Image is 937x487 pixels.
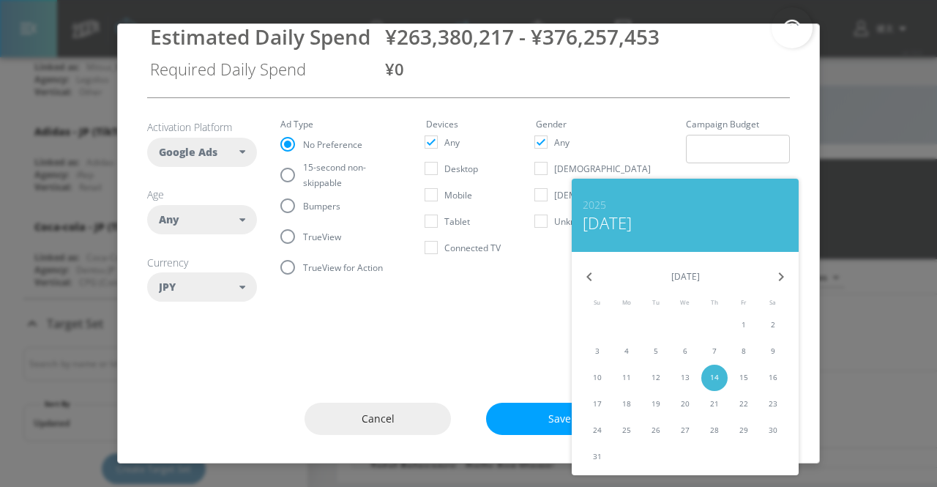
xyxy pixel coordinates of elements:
[654,346,658,357] p: 5
[652,398,660,409] p: 19
[731,298,757,306] span: Fr
[622,425,631,436] p: 25
[584,298,611,306] span: Su
[643,338,669,365] button: 5
[583,198,606,212] button: 2025
[701,391,728,417] button: 21
[584,444,611,470] button: 31
[584,391,611,417] button: 17
[760,298,786,306] span: Sa
[681,398,690,409] p: 20
[710,425,719,436] p: 28
[739,398,748,409] p: 22
[681,425,690,436] p: 27
[613,417,640,444] button: 25
[731,312,757,338] button: 1
[739,372,748,383] p: 15
[593,372,602,383] p: 10
[672,391,698,417] button: 20
[584,338,611,365] button: 3
[681,372,690,383] p: 13
[643,298,669,306] span: Tu
[760,417,786,444] button: 30
[731,391,757,417] button: 22
[622,398,631,409] p: 18
[672,338,698,365] button: 6
[595,346,600,357] p: 3
[760,338,786,365] button: 9
[652,425,660,436] p: 26
[643,391,669,417] button: 19
[742,346,746,357] p: 8
[643,417,669,444] button: 26
[672,417,698,444] button: 27
[769,398,777,409] p: 23
[584,365,611,391] button: 10
[613,365,640,391] button: 11
[672,298,698,306] span: We
[593,398,602,409] p: 17
[731,417,757,444] button: 29
[701,365,728,391] button: 14
[769,372,777,383] p: 16
[710,372,719,383] p: 14
[772,7,813,48] button: Open Resource Center
[593,425,602,436] p: 24
[613,391,640,417] button: 18
[712,346,717,357] p: 7
[613,338,640,365] button: 4
[652,372,660,383] p: 12
[701,417,728,444] button: 28
[622,372,631,383] p: 11
[672,365,698,391] button: 13
[710,398,719,409] p: 21
[760,365,786,391] button: 16
[742,319,746,330] p: 1
[701,338,728,365] button: 7
[593,451,602,462] p: 31
[760,312,786,338] button: 2
[769,425,777,436] p: 30
[760,391,786,417] button: 23
[701,298,728,306] span: Th
[583,212,632,234] button: [DATE]
[624,346,629,357] p: 4
[739,425,748,436] p: 29
[683,346,687,357] p: 6
[613,298,640,306] span: Mo
[731,365,757,391] button: 15
[584,417,611,444] button: 24
[607,269,764,284] p: [DATE]
[771,346,775,357] p: 9
[771,319,775,330] p: 2
[731,338,757,365] button: 8
[643,365,669,391] button: 12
